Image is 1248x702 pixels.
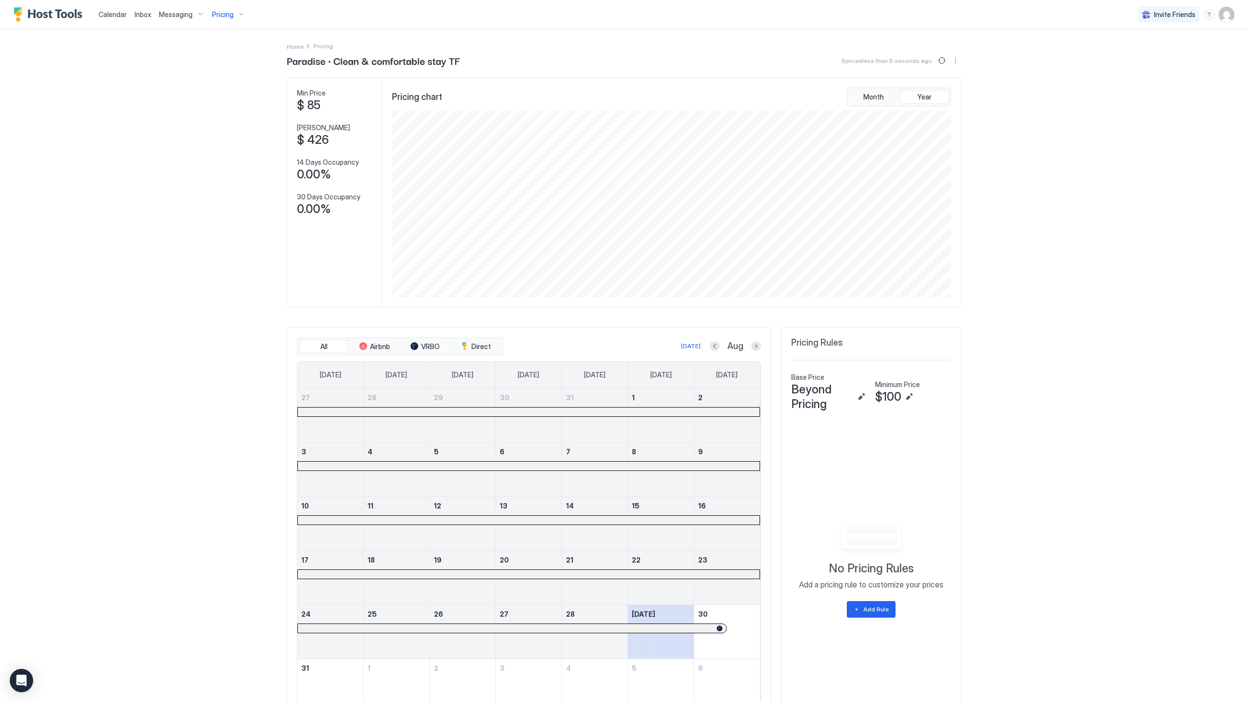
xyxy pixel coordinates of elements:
td: August 15, 2025 [628,496,694,550]
a: Thursday [574,362,615,388]
span: $100 [875,390,901,404]
span: Calendar [98,10,127,19]
button: VRBO [401,340,449,353]
span: 6 [698,664,703,672]
span: Aug [727,341,743,352]
a: August 27, 2025 [496,605,562,623]
span: 28 [566,610,575,618]
span: 30 [500,393,509,402]
a: September 3, 2025 [496,659,562,677]
a: July 27, 2025 [297,389,363,407]
span: 12 [434,502,441,510]
span: 7 [566,448,570,456]
td: August 24, 2025 [297,604,364,659]
a: July 28, 2025 [364,389,429,407]
span: 8 [632,448,636,456]
span: 17 [301,556,309,564]
a: August 11, 2025 [364,497,429,515]
td: July 29, 2025 [429,389,496,443]
a: September 1, 2025 [364,659,429,677]
span: 23 [698,556,707,564]
span: 20 [500,556,509,564]
span: Inbox [135,10,151,19]
a: August 18, 2025 [364,551,429,569]
a: July 31, 2025 [562,389,628,407]
a: August 24, 2025 [297,605,363,623]
span: 19 [434,556,442,564]
span: 22 [632,556,641,564]
td: August 9, 2025 [694,442,760,496]
td: August 2, 2025 [694,389,760,443]
span: 13 [500,502,507,510]
span: 5 [434,448,439,456]
span: All [320,342,328,351]
a: August 30, 2025 [694,605,760,623]
a: August 17, 2025 [297,551,363,569]
a: August 19, 2025 [430,551,496,569]
span: No Pricing Rules [829,561,914,576]
div: tab-group [297,337,503,356]
button: Airbnb [350,340,399,353]
span: [DATE] [584,370,605,379]
a: August 15, 2025 [628,497,694,515]
span: 26 [434,610,443,618]
span: $ 426 [297,133,329,147]
span: 10 [301,502,309,510]
a: August 29, 2025 [628,605,694,623]
button: Year [900,90,949,104]
span: Direct [471,342,491,351]
span: [DATE] [650,370,672,379]
button: [DATE] [680,340,702,352]
span: Paradise · Clean & comfortable stay TF [287,53,460,68]
div: [DATE] [681,342,701,351]
span: $ 85 [297,98,320,113]
span: Invite Friends [1154,10,1195,19]
a: September 5, 2025 [628,659,694,677]
a: August 28, 2025 [562,605,628,623]
span: 28 [368,393,376,402]
a: September 6, 2025 [694,659,760,677]
span: 0.00% [297,202,331,216]
td: August 8, 2025 [628,442,694,496]
td: August 6, 2025 [496,442,562,496]
td: August 23, 2025 [694,550,760,604]
td: August 1, 2025 [628,389,694,443]
div: menu [1203,9,1215,20]
span: [DATE] [716,370,738,379]
div: User profile [1219,7,1234,22]
span: 1 [368,664,370,672]
button: Previous month [710,341,720,351]
div: Host Tools Logo [14,7,87,22]
td: August 16, 2025 [694,496,760,550]
a: September 4, 2025 [562,659,628,677]
td: July 30, 2025 [496,389,562,443]
a: August 21, 2025 [562,551,628,569]
span: 14 Days Occupancy [297,158,359,167]
td: August 25, 2025 [364,604,430,659]
span: [PERSON_NAME] [297,123,350,132]
td: August 27, 2025 [496,604,562,659]
span: 2 [698,393,702,402]
div: tab-group [847,88,951,106]
span: Month [863,93,884,101]
td: August 12, 2025 [429,496,496,550]
span: 14 [566,502,574,510]
td: August 30, 2025 [694,604,760,659]
span: 4 [368,448,372,456]
span: VRBO [421,342,440,351]
span: 29 [434,393,443,402]
a: August 9, 2025 [694,443,760,461]
td: August 11, 2025 [364,496,430,550]
div: menu [950,55,961,66]
button: All [299,340,348,353]
span: 31 [566,393,574,402]
button: Direct [451,340,500,353]
span: 31 [301,664,309,672]
button: Sync prices [936,55,948,66]
span: 30 Days Occupancy [297,193,360,201]
a: September 2, 2025 [430,659,496,677]
a: Home [287,41,304,51]
a: August 13, 2025 [496,497,562,515]
span: 18 [368,556,375,564]
td: August 10, 2025 [297,496,364,550]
